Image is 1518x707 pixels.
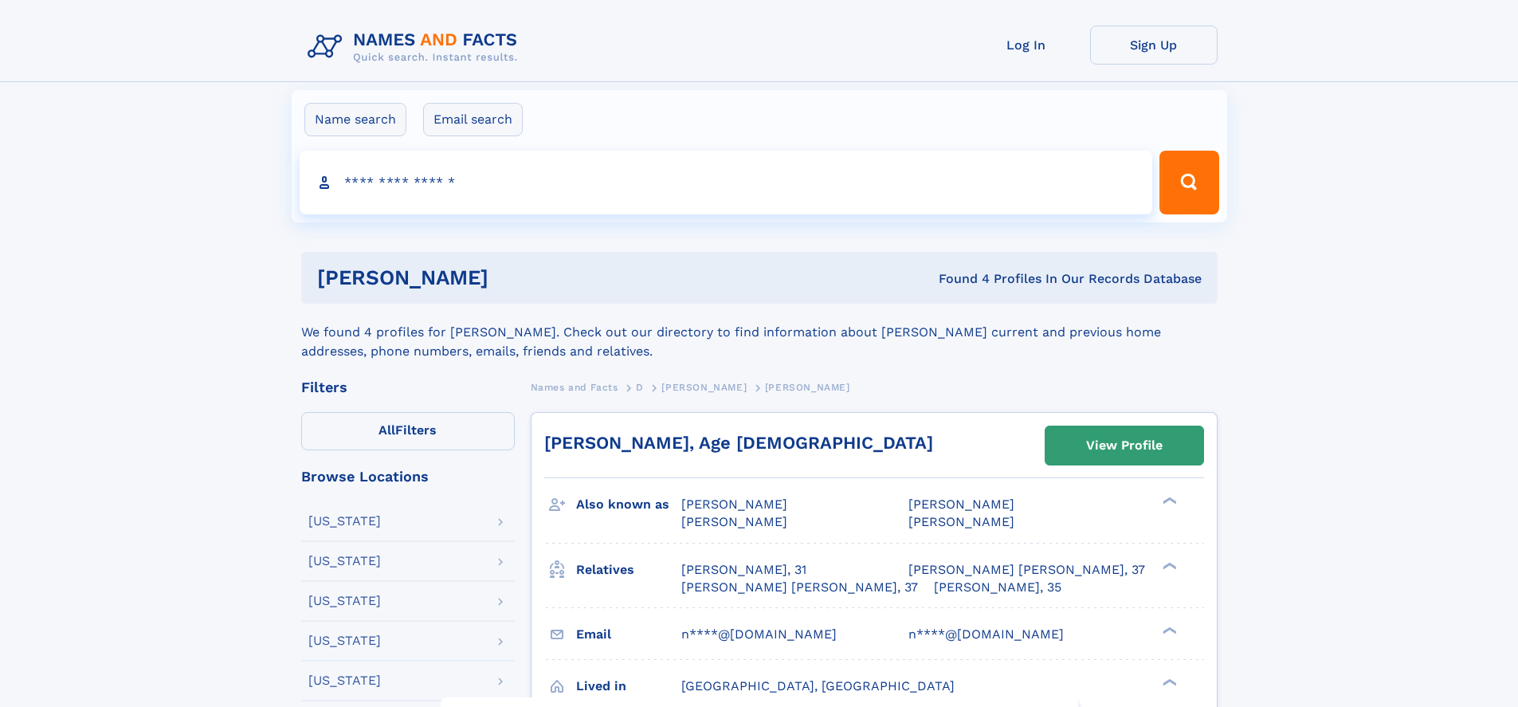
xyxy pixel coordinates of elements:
div: Found 4 Profiles In Our Records Database [713,270,1202,288]
a: Sign Up [1090,26,1218,65]
a: Names and Facts [531,377,618,397]
div: We found 4 profiles for [PERSON_NAME]. Check out our directory to find information about [PERSON_... [301,304,1218,361]
a: View Profile [1045,426,1203,465]
div: [US_STATE] [308,555,381,568]
span: [PERSON_NAME] [681,514,787,529]
span: All [379,422,395,438]
div: [US_STATE] [308,634,381,647]
div: View Profile [1086,427,1163,464]
div: ❯ [1159,560,1178,571]
h3: Also known as [576,491,681,518]
a: [PERSON_NAME], 35 [934,579,1061,596]
input: search input [300,151,1153,214]
h3: Relatives [576,556,681,583]
a: [PERSON_NAME] [PERSON_NAME], 37 [908,561,1145,579]
h1: [PERSON_NAME] [317,268,714,288]
img: Logo Names and Facts [301,26,531,69]
a: [PERSON_NAME] [PERSON_NAME], 37 [681,579,918,596]
span: [GEOGRAPHIC_DATA], [GEOGRAPHIC_DATA] [681,678,955,693]
span: [PERSON_NAME] [765,382,850,393]
a: D [636,377,644,397]
div: Browse Locations [301,469,515,484]
span: [PERSON_NAME] [661,382,747,393]
div: [US_STATE] [308,674,381,687]
div: ❯ [1159,496,1178,506]
span: [PERSON_NAME] [908,514,1014,529]
button: Search Button [1159,151,1218,214]
a: [PERSON_NAME], Age [DEMOGRAPHIC_DATA] [544,433,933,453]
a: Log In [963,26,1090,65]
span: [PERSON_NAME] [908,497,1014,512]
a: [PERSON_NAME], 31 [681,561,806,579]
span: D [636,382,644,393]
div: [US_STATE] [308,515,381,528]
div: ❯ [1159,677,1178,687]
span: [PERSON_NAME] [681,497,787,512]
div: [US_STATE] [308,595,381,607]
h3: Lived in [576,673,681,700]
label: Name search [304,103,406,136]
a: [PERSON_NAME] [661,377,747,397]
label: Email search [423,103,523,136]
label: Filters [301,412,515,450]
div: ❯ [1159,625,1178,635]
div: Filters [301,380,515,395]
h3: Email [576,621,681,648]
